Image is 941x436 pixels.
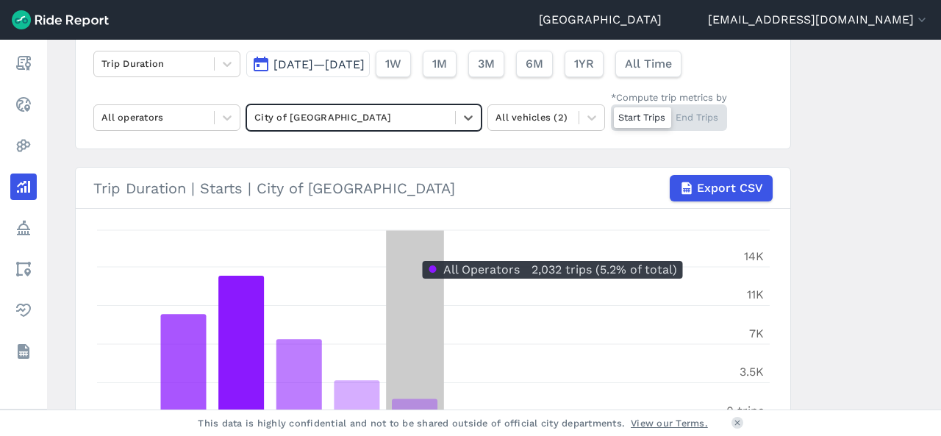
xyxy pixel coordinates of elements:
a: Policy [10,215,37,241]
button: Export CSV [670,175,773,201]
button: 6M [516,51,553,77]
span: 1W [385,55,401,73]
tspan: 0 trips [726,404,764,418]
button: 1M [423,51,457,77]
div: Trip Duration | Starts | City of [GEOGRAPHIC_DATA] [93,175,773,201]
span: 3M [478,55,495,73]
span: 6M [526,55,543,73]
button: 1W [376,51,411,77]
a: Health [10,297,37,324]
button: [DATE]—[DATE] [246,51,370,77]
a: Areas [10,256,37,282]
tspan: 11K [747,287,764,301]
span: All Time [625,55,672,73]
a: Datasets [10,338,37,365]
a: [GEOGRAPHIC_DATA] [539,11,662,29]
a: Heatmaps [10,132,37,159]
a: View our Terms. [631,416,708,430]
button: All Time [615,51,681,77]
span: Export CSV [697,179,763,197]
tspan: 14K [744,249,764,263]
tspan: 7K [749,326,764,340]
a: Analyze [10,174,37,200]
span: 1YR [574,55,594,73]
div: *Compute trip metrics by [611,90,727,104]
button: 3M [468,51,504,77]
img: Ride Report [12,10,109,29]
tspan: 3.5K [740,365,764,379]
button: 1YR [565,51,604,77]
a: Report [10,50,37,76]
span: 1M [432,55,447,73]
a: Realtime [10,91,37,118]
span: [DATE]—[DATE] [273,57,365,71]
button: [EMAIL_ADDRESS][DOMAIN_NAME] [708,11,929,29]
